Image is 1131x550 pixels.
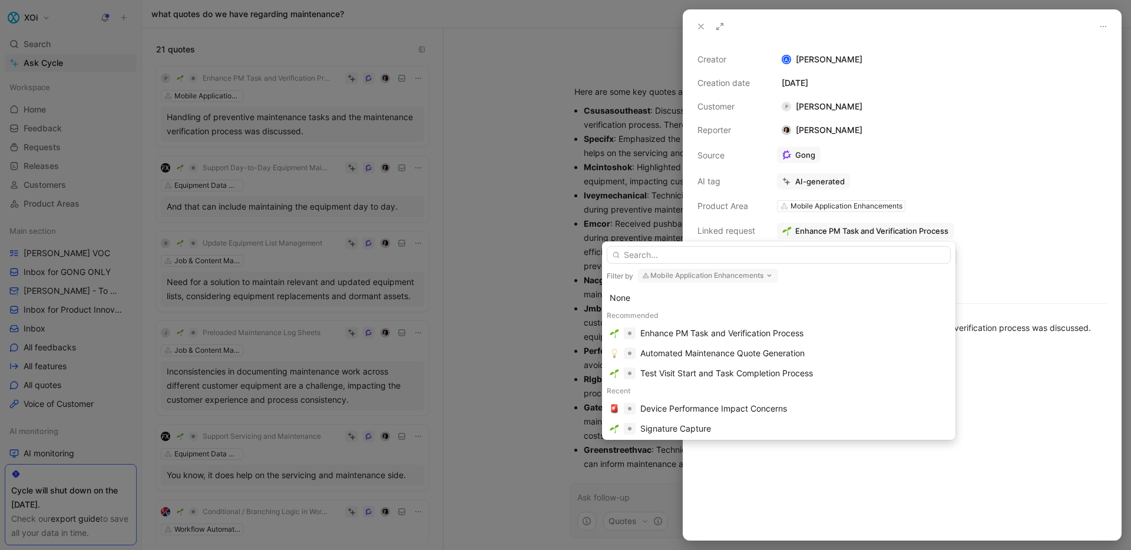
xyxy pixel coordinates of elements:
div: Signature Capture [640,422,711,436]
div: None [610,291,948,305]
button: Mobile Application Enhancements [638,269,778,283]
div: Device Performance Impact Concerns [640,402,787,416]
img: 🌱 [610,424,619,433]
div: Test Visit Start and Task Completion Process [640,366,813,380]
img: 🌱 [610,329,619,338]
input: Search... [607,246,951,264]
div: Automated Maintenance Quote Generation [640,346,805,360]
div: Enhance PM Task and Verification Process [640,326,803,340]
img: 🚨 [610,404,619,413]
div: Recommended [607,308,951,323]
div: Filter by [607,271,633,281]
div: Recent [607,383,951,399]
img: 💡 [610,349,619,358]
img: 🌱 [610,369,619,378]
